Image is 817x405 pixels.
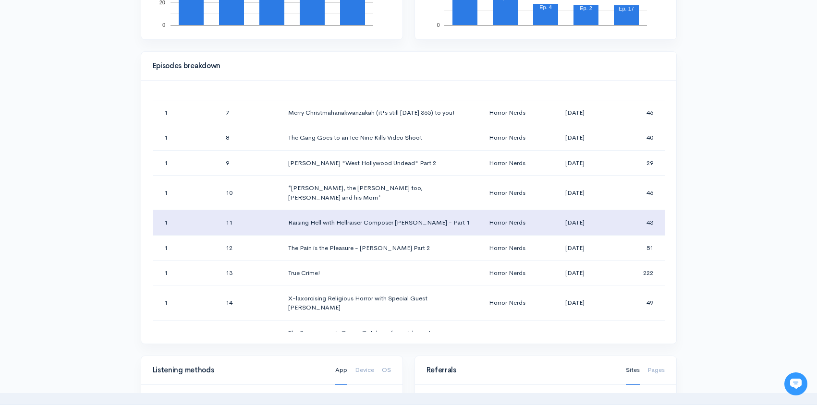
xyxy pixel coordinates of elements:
td: Horror Nerds [481,176,540,210]
td: 1 [153,286,218,320]
button: New conversation [15,127,177,146]
a: App [335,356,347,385]
td: 51 [609,235,664,261]
text: Ep. 4 [539,4,552,10]
h4: Episodes breakdown [153,62,659,70]
td: [DATE] [540,176,609,210]
td: 1 [153,100,218,125]
td: Horror Nerds [481,150,540,176]
td: True Crime! [280,261,481,286]
td: [PERSON_NAME] "West Hollywood Undead" Part 2 [280,150,481,176]
td: [DATE] [540,125,609,151]
td: [DATE] [540,286,609,320]
td: Horror Nerds [481,261,540,286]
h4: Referrals [427,366,614,374]
td: 1 [153,235,218,261]
td: 14 [218,286,280,320]
td: 12 [218,235,280,261]
td: 40 [609,125,664,151]
td: [DATE] [540,261,609,286]
td: 53 [609,320,664,355]
td: 1 [153,320,218,355]
td: [DATE] [540,150,609,176]
td: The Gang Goes to an Ice Nine Kills Video Shoot [280,125,481,151]
span: New conversation [62,133,115,141]
td: Horror Nerds [481,286,540,320]
td: 13 [218,261,280,286]
td: Horror Nerds [481,235,540,261]
h4: Listening methods [153,366,324,374]
td: [DATE] [540,320,609,355]
td: 46 [609,176,664,210]
td: [DATE] [540,100,609,125]
td: 1 [153,210,218,236]
text: 0 [437,22,439,28]
td: *[PERSON_NAME], the [PERSON_NAME] too, [PERSON_NAME] and his Mom* [280,176,481,210]
td: 222 [609,261,664,286]
td: 8 [218,125,280,151]
a: Sites [626,356,640,385]
td: 1 [153,150,218,176]
p: Find an answer quickly [13,165,179,176]
td: [DATE] [540,210,609,236]
td: 1 [153,125,218,151]
text: Ep. 2 [580,5,592,11]
input: Search articles [28,180,171,200]
text: 0 [162,22,165,28]
td: The Boogeyman is Gonna Getcha w/ special guest [PERSON_NAME]! Part 1 [280,320,481,355]
a: Pages [647,356,665,385]
td: 1 [153,176,218,210]
td: Horror Nerds [481,100,540,125]
td: Raising Hell with Hellraiser Composer [PERSON_NAME] - Part 1 [280,210,481,236]
td: Horror Nerds [481,210,540,236]
td: 43 [609,210,664,236]
td: Merry Christmahanakwanzakah (it's still [DATE] 365) to you! [280,100,481,125]
td: X-laxorcising Religious Horror with Special Guest [PERSON_NAME] [280,286,481,320]
td: 1 [153,261,218,286]
td: 49 [609,286,664,320]
h2: Just let us know if you need anything and we'll be happy to help! 🙂 [14,64,178,110]
td: 46 [609,100,664,125]
td: The Pain is the Pleasure - [PERSON_NAME] Part 2 [280,235,481,261]
td: 29 [609,150,664,176]
td: Horror Nerds [481,320,540,355]
td: 7 [218,100,280,125]
td: 11 [218,210,280,236]
text: Ep. 17 [619,6,634,12]
td: [DATE] [540,235,609,261]
td: 10 [218,176,280,210]
iframe: gist-messenger-bubble-iframe [784,372,807,395]
a: OS [382,356,391,385]
a: Device [355,356,374,385]
td: 15 [218,320,280,355]
h1: Hi 👋 [14,47,178,62]
td: Horror Nerds [481,125,540,151]
td: 9 [218,150,280,176]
